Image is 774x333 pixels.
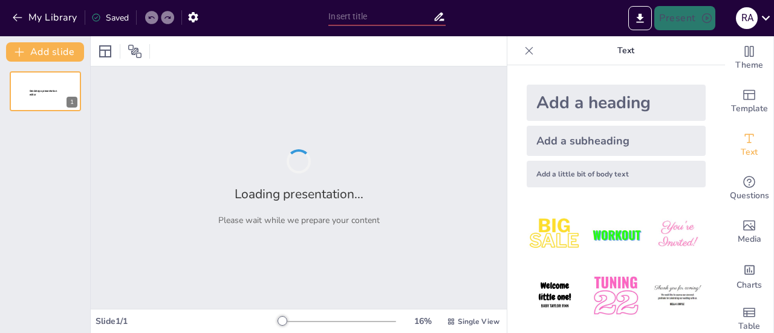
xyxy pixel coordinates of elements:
div: Add images, graphics, shapes or video [725,210,773,254]
img: 1.jpeg [527,207,583,263]
button: Add slide [6,42,84,62]
input: Insert title [328,8,432,25]
span: Single View [458,317,499,326]
img: 4.jpeg [527,268,583,324]
div: Change the overall theme [725,36,773,80]
div: Get real-time input from your audience [725,167,773,210]
button: Present [654,6,715,30]
h2: Loading presentation... [235,186,363,202]
p: Please wait while we prepare your content [218,215,380,226]
img: 3.jpeg [649,207,706,263]
div: Add a subheading [527,126,706,156]
div: Saved [91,12,129,24]
div: R a [736,7,758,29]
span: Table [738,320,760,333]
p: Text [539,36,713,65]
div: Add a heading [527,85,706,121]
button: R a [736,6,758,30]
img: 6.jpeg [649,268,706,324]
button: Export to PowerPoint [628,6,652,30]
span: Media [738,233,761,246]
div: 16 % [408,315,437,327]
div: Slide 1 / 1 [96,315,280,327]
button: My Library [9,8,82,27]
span: Text [741,146,758,159]
div: Layout [96,42,115,61]
span: Sendsteps presentation editor [30,89,57,96]
span: Position [128,44,142,59]
span: Theme [735,59,763,72]
div: Add a little bit of body text [527,161,706,187]
div: 1 [10,71,81,111]
img: 2.jpeg [588,207,644,263]
span: Charts [737,279,762,292]
span: Questions [730,189,769,202]
span: Template [731,102,768,115]
div: 1 [67,97,77,108]
div: Add text boxes [725,123,773,167]
div: Add ready made slides [725,80,773,123]
div: Add charts and graphs [725,254,773,297]
img: 5.jpeg [588,268,644,324]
